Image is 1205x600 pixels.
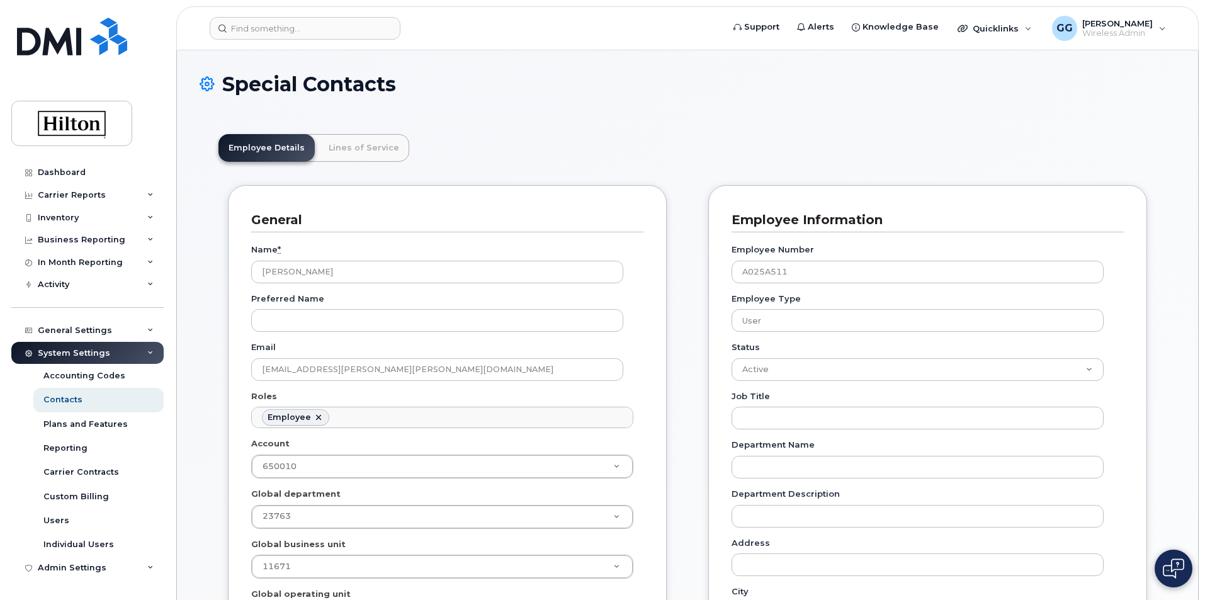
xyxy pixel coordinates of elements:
label: City [732,586,749,597]
h3: Employee Information [732,212,1114,229]
span: 11671 [263,562,291,571]
label: Status [732,341,760,353]
a: 650010 [252,455,633,478]
a: 11671 [252,555,633,578]
label: Preferred Name [251,293,324,305]
label: Department Name [732,439,815,451]
label: Address [732,537,770,549]
label: Employee Type [732,293,801,305]
a: Lines of Service [319,134,409,162]
label: Job Title [732,390,770,402]
label: Department Description [732,488,840,500]
abbr: required [278,244,281,254]
label: Account [251,438,290,450]
img: Open chat [1163,558,1184,579]
h1: Special Contacts [200,73,1175,95]
label: Global operating unit [251,588,351,600]
span: 650010 [263,461,297,471]
h3: General [251,212,634,229]
label: Global department [251,488,341,500]
label: Email [251,341,276,353]
span: 23763 [263,511,291,521]
a: Employee Details [218,134,315,162]
label: Roles [251,390,277,402]
label: Global business unit [251,538,346,550]
div: Employee [268,412,311,422]
label: Name [251,244,281,256]
label: Employee Number [732,244,814,256]
a: 23763 [252,506,633,528]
